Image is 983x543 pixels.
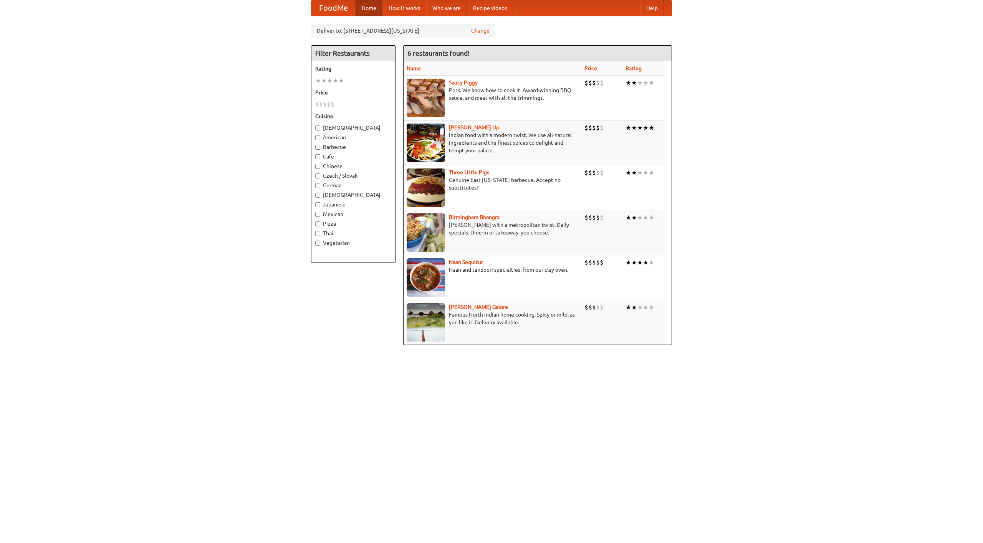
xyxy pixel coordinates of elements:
[356,0,382,16] a: Home
[631,213,637,222] li: ★
[592,258,596,267] li: $
[588,168,592,177] li: $
[319,100,323,109] li: $
[315,134,391,141] label: American
[596,168,600,177] li: $
[626,79,631,87] li: ★
[649,258,654,267] li: ★
[631,168,637,177] li: ★
[315,162,391,170] label: Chinese
[449,259,483,265] b: Naan Sequitur
[600,303,604,312] li: $
[449,214,500,220] a: Birmingham Bhangra
[407,131,578,154] p: Indian food with a modern twist. We use all-natural ingredients and the finest spices to delight ...
[592,124,596,132] li: $
[588,213,592,222] li: $
[315,112,391,120] h5: Cuisine
[321,76,327,85] li: ★
[315,229,391,237] label: Thai
[327,100,331,109] li: $
[626,124,631,132] li: ★
[637,79,643,87] li: ★
[315,145,320,150] input: Barbecue
[327,76,333,85] li: ★
[407,311,578,326] p: Famous North Indian home cooking. Spicy or mild, as you like it. Delivery available.
[315,154,320,159] input: Cafe
[631,258,637,267] li: ★
[382,0,426,16] a: How it works
[643,258,649,267] li: ★
[315,65,391,73] h5: Rating
[584,168,588,177] li: $
[596,303,600,312] li: $
[323,100,327,109] li: $
[315,172,391,180] label: Czech / Slovak
[315,164,320,169] input: Chinese
[407,86,578,102] p: Pork. We know how to cook it. Award-winning BBQ sauce, and meat with all the trimmings.
[315,212,320,217] input: Mexican
[471,27,490,35] a: Change
[315,210,391,218] label: Mexican
[449,304,508,310] a: [PERSON_NAME] Galore
[315,135,320,140] input: American
[649,303,654,312] li: ★
[626,258,631,267] li: ★
[643,79,649,87] li: ★
[338,76,344,85] li: ★
[407,176,578,191] p: Genuine East [US_STATE] barbecue. Accept no substitutes!
[315,241,320,246] input: Vegetarian
[643,168,649,177] li: ★
[649,168,654,177] li: ★
[596,213,600,222] li: $
[588,79,592,87] li: $
[315,191,391,199] label: [DEMOGRAPHIC_DATA]
[407,266,578,274] p: Naan and tandoori specialties, from our clay oven.
[331,100,334,109] li: $
[588,124,592,132] li: $
[315,124,391,132] label: [DEMOGRAPHIC_DATA]
[637,258,643,267] li: ★
[407,124,445,162] img: curryup.jpg
[637,124,643,132] li: ★
[315,173,320,178] input: Czech / Slovak
[449,79,478,86] a: Saucy Piggy
[592,213,596,222] li: $
[426,0,467,16] a: Who we are
[592,303,596,312] li: $
[311,0,356,16] a: FoodMe
[407,221,578,236] p: [PERSON_NAME] with a metropolitan twist. Daily specials. Dine-in or takeaway, you choose.
[449,169,489,175] a: Three Little Pigs
[315,125,320,130] input: [DEMOGRAPHIC_DATA]
[315,239,391,247] label: Vegetarian
[584,213,588,222] li: $
[649,213,654,222] li: ★
[631,303,637,312] li: ★
[311,24,495,38] div: Deliver to: [STREET_ADDRESS][US_STATE]
[643,124,649,132] li: ★
[407,213,445,252] img: bhangra.jpg
[584,79,588,87] li: $
[626,168,631,177] li: ★
[315,231,320,236] input: Thai
[315,220,391,228] label: Pizza
[333,76,338,85] li: ★
[584,124,588,132] li: $
[592,79,596,87] li: $
[315,183,320,188] input: German
[407,65,421,71] a: Name
[467,0,513,16] a: Recipe videos
[600,168,604,177] li: $
[315,182,391,189] label: German
[596,258,600,267] li: $
[649,124,654,132] li: ★
[643,213,649,222] li: ★
[407,79,445,117] img: saucy.jpg
[315,89,391,96] h5: Price
[315,221,320,226] input: Pizza
[407,168,445,207] img: littlepigs.jpg
[311,46,395,61] h4: Filter Restaurants
[315,76,321,85] li: ★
